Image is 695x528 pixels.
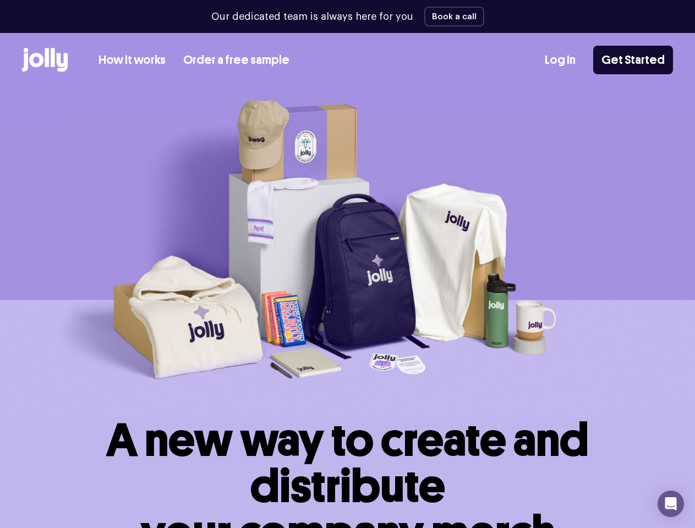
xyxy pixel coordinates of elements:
button: Book a call [424,7,484,26]
div: Open Intercom Messenger [658,491,684,517]
a: Log In [545,51,576,69]
a: Get Started [593,46,673,74]
a: How it works [98,51,166,69]
a: Order a free sample [183,51,289,69]
p: Our dedicated team is always here for you [211,9,413,24]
